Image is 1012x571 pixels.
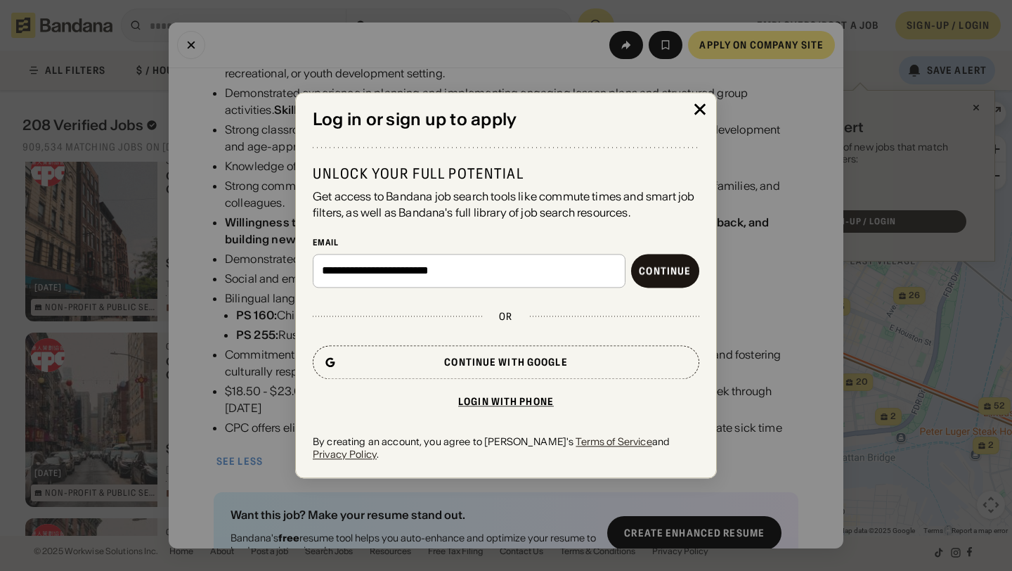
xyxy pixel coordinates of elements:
[313,448,377,461] a: Privacy Policy
[458,397,554,406] div: Login with phone
[313,165,699,184] div: Unlock your full potential
[444,357,567,367] div: Continue with Google
[313,435,699,461] div: By creating an account, you agree to [PERSON_NAME]'s and .
[499,310,512,323] div: or
[313,110,699,130] div: Log in or sign up to apply
[576,435,651,448] a: Terms of Service
[639,266,691,276] div: Continue
[313,189,699,221] div: Get access to Bandana job search tools like commute times and smart job filters, as well as Banda...
[313,237,699,248] div: Email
